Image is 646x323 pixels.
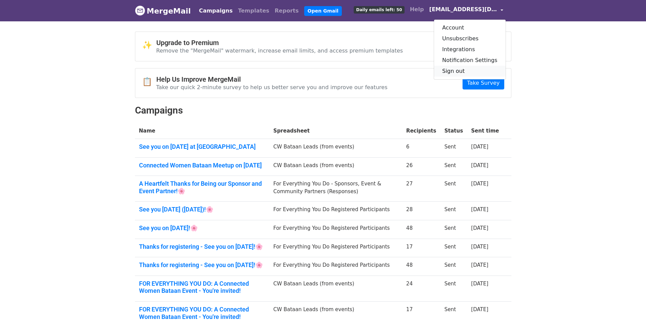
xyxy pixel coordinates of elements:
h4: Help Us Improve MergeMail [156,75,388,83]
span: ✨ [142,40,156,50]
a: FOR EVERYTHING YOU DO: A Connected Women Bataan Event - You're invited! [139,280,266,295]
td: Sent [440,276,467,301]
td: For Everything You Do Registered Participants [269,202,402,220]
a: A Heartfelt Thanks for Being our Sponsor and Event Partner!🌸 [139,180,266,195]
span: [EMAIL_ADDRESS][DOMAIN_NAME] [429,5,497,14]
span: 📋 [142,77,156,87]
td: 26 [402,157,441,176]
a: Open Gmail [304,6,342,16]
td: CW Bataan Leads (from events) [269,276,402,301]
td: 48 [402,220,441,239]
a: See you [DATE] ([DATE])!🌸 [139,206,266,213]
p: Remove the "MergeMail" watermark, increase email limits, and access premium templates [156,47,403,54]
h2: Campaigns [135,105,511,116]
td: Sent [440,239,467,257]
div: [EMAIL_ADDRESS][DOMAIN_NAME] [434,19,506,80]
td: Sent [440,202,467,220]
td: Sent [440,257,467,276]
td: For Everything You Do Registered Participants [269,220,402,239]
td: CW Bataan Leads (from events) [269,157,402,176]
td: For Everything You Do - Sponsors, Event & Community Partners (Responses) [269,176,402,202]
span: Daily emails left: 50 [354,6,404,14]
a: Account [434,22,506,33]
a: [DATE] [471,181,488,187]
a: [DATE] [471,306,488,312]
a: [EMAIL_ADDRESS][DOMAIN_NAME] [427,3,506,19]
td: 6 [402,139,441,158]
td: 27 [402,176,441,202]
td: For Everything You Do Registered Participants [269,257,402,276]
td: Sent [440,157,467,176]
a: Reports [272,4,301,18]
th: Recipients [402,123,441,139]
a: [DATE] [471,162,488,168]
td: 28 [402,202,441,220]
td: Sent [440,220,467,239]
td: 24 [402,276,441,301]
h4: Upgrade to Premium [156,39,403,47]
a: Campaigns [196,4,235,18]
a: [DATE] [471,225,488,231]
a: See you on [DATE]!🌸 [139,224,266,232]
a: Unsubscribes [434,33,506,44]
a: Thanks for registering - See you on [DATE]!🌸 [139,261,266,269]
td: Sent [440,139,467,158]
a: [DATE] [471,262,488,268]
td: CW Bataan Leads (from events) [269,139,402,158]
td: For Everything You Do Registered Participants [269,239,402,257]
a: See you on [DATE] at [GEOGRAPHIC_DATA] [139,143,266,150]
th: Sent time [467,123,503,139]
th: Status [440,123,467,139]
iframe: Chat Widget [612,290,646,323]
p: Take our quick 2-minute survey to help us better serve you and improve our features [156,84,388,91]
a: MergeMail [135,4,191,18]
img: MergeMail logo [135,5,145,16]
a: Templates [235,4,272,18]
th: Name [135,123,270,139]
a: Sign out [434,66,506,77]
a: Integrations [434,44,506,55]
td: Sent [440,176,467,202]
a: FOR EVERYTHING YOU DO: A Connected Women Bataan Event - You're invited! [139,306,266,320]
a: Notification Settings [434,55,506,66]
th: Spreadsheet [269,123,402,139]
a: [DATE] [471,281,488,287]
td: 17 [402,239,441,257]
a: [DATE] [471,144,488,150]
a: Daily emails left: 50 [351,3,407,16]
a: Connected Women Bataan Meetup on [DATE] [139,162,266,169]
a: [DATE] [471,206,488,213]
a: Take Survey [463,77,504,89]
a: [DATE] [471,244,488,250]
td: 48 [402,257,441,276]
a: Help [407,3,427,16]
a: Thanks for registering - See you on [DATE]!🌸 [139,243,266,250]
